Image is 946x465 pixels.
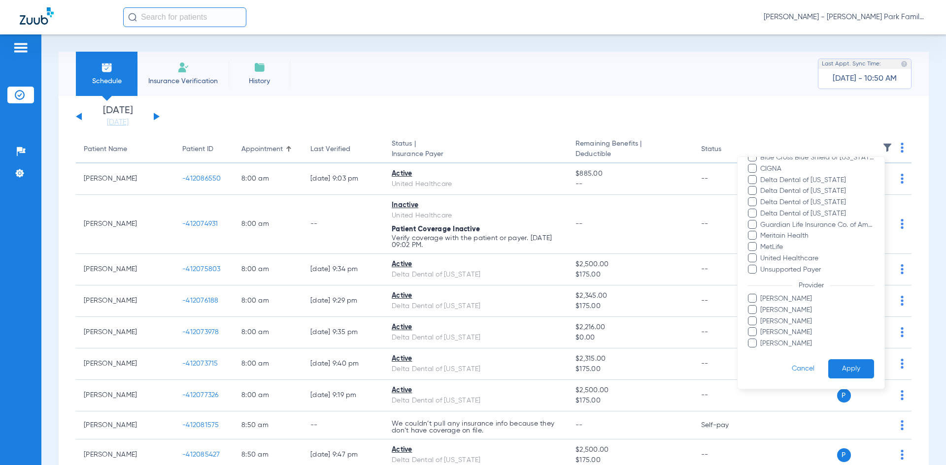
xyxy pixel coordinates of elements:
span: United Healthcare [760,253,874,264]
span: Delta Dental of [US_STATE] [760,186,874,196]
span: [PERSON_NAME] [760,339,874,349]
button: Apply [828,359,874,378]
span: [PERSON_NAME] [760,327,874,338]
span: Meritain Health [760,231,874,241]
span: Blue Cross Blue Shield of [US_STATE] [760,153,874,163]
span: Delta Dental of [US_STATE] [760,197,874,208]
span: [PERSON_NAME] [760,316,874,327]
span: CIGNA [760,164,874,174]
span: Unsupported Payer [760,265,874,275]
span: Delta Dental of [US_STATE] [760,175,874,186]
span: Delta Dental of [US_STATE] [760,209,874,219]
span: Provider [792,282,830,289]
span: [PERSON_NAME] [760,294,874,304]
span: Guardian Life Insurance Co. of America [760,220,874,230]
span: MetLife [760,242,874,252]
button: Cancel [778,359,828,378]
span: [PERSON_NAME] [760,305,874,315]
